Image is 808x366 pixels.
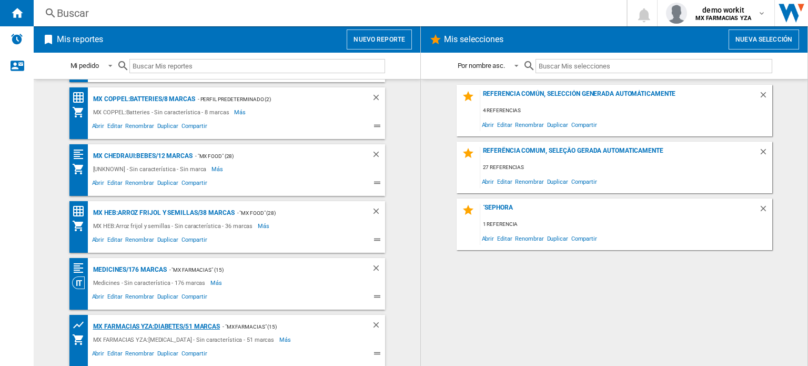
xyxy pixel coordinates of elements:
[90,206,235,220] div: MX HEB:Arroz frijol y semillas/38 marcas
[371,320,385,333] div: Borrar
[666,3,687,24] img: profile.jpg
[90,93,195,106] div: MX COPPEL:Batteries/8 marcas
[11,33,23,45] img: alerts-logo.svg
[210,276,224,289] span: Más
[72,91,90,104] div: Matriz de precios
[513,174,545,189] span: Renombrar
[180,292,209,304] span: Compartir
[480,231,496,245] span: Abrir
[90,163,212,175] div: [UNKNOWN] - Sin característica - Sin marca
[480,117,496,132] span: Abrir
[90,106,235,118] div: MX COPPEL:Batteries - Sin característica - 8 marcas
[195,93,350,106] div: - Perfil predeterminado (2)
[480,174,496,189] span: Abrir
[347,29,412,50] button: Nuevo reporte
[72,220,90,232] div: Mi colección
[180,349,209,361] span: Compartir
[442,29,506,50] h2: Mis selecciones
[90,320,220,333] div: MX FARMACIAS YZA:Diabetes/51 marcas
[72,333,90,346] div: Mi colección
[480,161,772,174] div: 27 referencias
[729,29,799,50] button: Nueva selección
[90,349,106,361] span: Abrir
[371,206,385,220] div: Borrar
[90,220,258,232] div: MX HEB:Arroz frijol y semillas - Sin característica - 36 marcas
[72,106,90,118] div: Mi colección
[480,104,772,117] div: 4 referencias
[90,263,167,276] div: Medicines/176 marcas
[513,231,545,245] span: Renombrar
[124,178,155,191] span: Renombrar
[235,206,350,220] div: - "MX Food" (28)
[90,178,106,191] span: Abrir
[72,205,90,218] div: Matriz de precios
[90,150,193,163] div: MX CHEDRAUI:Bebes/12 marcas
[759,204,772,218] div: Borrar
[156,349,180,361] span: Duplicar
[546,174,570,189] span: Duplicar
[72,262,90,275] div: Cuadrícula de cuartiles
[106,292,124,304] span: Editar
[180,178,209,191] span: Compartir
[70,62,99,70] div: Mi pedido
[156,292,180,304] span: Duplicar
[570,117,599,132] span: Compartir
[180,121,209,134] span: Compartir
[458,62,506,70] div: Por nombre asc.
[57,6,599,21] div: Buscar
[72,148,90,161] div: Cuadrícula de cuartiles
[90,121,106,134] span: Abrir
[480,90,759,104] div: Referencia común, selección generada automáticamente
[90,235,106,248] span: Abrir
[371,263,385,276] div: Borrar
[90,276,211,289] div: Medicines - Sin característica - 176 marcas
[156,178,180,191] span: Duplicar
[156,235,180,248] span: Duplicar
[371,93,385,106] div: Borrar
[90,333,280,346] div: MX FARMACIAS YZA:[MEDICAL_DATA] - Sin característica - 51 marcas
[480,218,772,231] div: 1 referencia
[124,235,155,248] span: Renombrar
[234,106,247,118] span: Más
[570,231,599,245] span: Compartir
[371,150,385,163] div: Borrar
[180,235,209,248] span: Compartir
[480,204,759,218] div: ´sephora
[546,117,570,132] span: Duplicar
[106,121,124,134] span: Editar
[72,163,90,175] div: Mi colección
[496,174,513,189] span: Editar
[258,220,271,232] span: Más
[570,174,599,189] span: Compartir
[156,121,180,134] span: Duplicar
[106,235,124,248] span: Editar
[72,276,90,289] div: Visión Categoría
[167,263,350,276] div: - "MX FARMACIAS" (15)
[55,29,105,50] h2: Mis reportes
[106,178,124,191] span: Editar
[279,333,292,346] span: Más
[695,5,751,15] span: demo workit
[513,117,545,132] span: Renombrar
[536,59,772,73] input: Buscar Mis selecciones
[546,231,570,245] span: Duplicar
[106,349,124,361] span: Editar
[90,292,106,304] span: Abrir
[496,117,513,132] span: Editar
[220,320,350,333] div: - "MX FARMACIAS" (15)
[695,15,751,22] b: MX FARMACIAS YZA
[211,163,225,175] span: Más
[129,59,385,73] input: Buscar Mis reportes
[496,231,513,245] span: Editar
[124,121,155,134] span: Renombrar
[124,292,155,304] span: Renombrar
[480,147,759,161] div: Referência comum, seleção gerada automaticamente
[124,349,155,361] span: Renombrar
[193,150,350,163] div: - "MX Food" (28)
[759,90,772,104] div: Borrar
[72,319,90,332] div: Cuadrícula de precios de productos
[759,147,772,161] div: Borrar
